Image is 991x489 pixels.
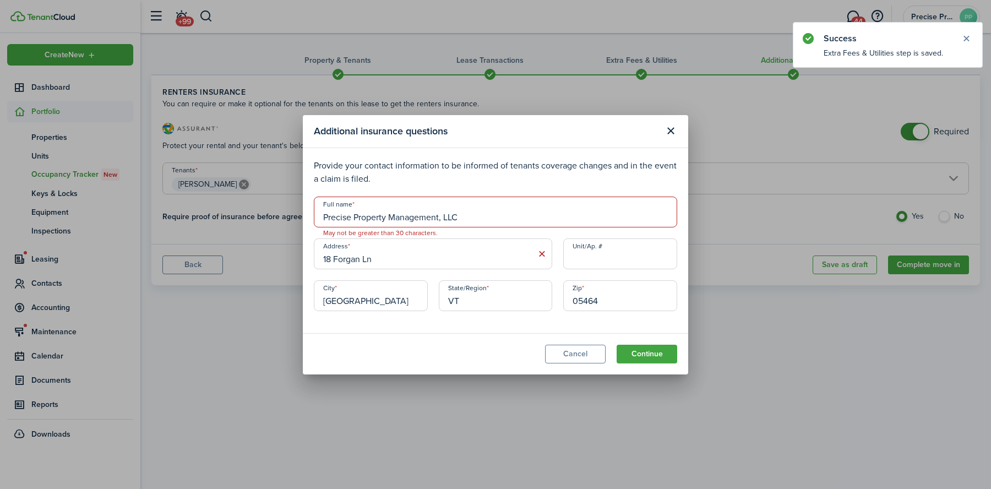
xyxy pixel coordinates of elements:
[314,121,658,142] modal-title: Additional insurance questions
[314,227,447,238] span: May not be greater than 30 characters.
[959,31,974,46] button: Close notify
[545,345,606,363] button: Cancel
[314,159,677,186] p: Provide your contact information to be informed of tenants coverage changes and in the event a cl...
[314,238,552,269] input: Start typing the address and then select from the dropdown
[617,345,677,363] button: Continue
[824,32,950,45] notify-title: Success
[661,122,680,140] button: Close modal
[793,47,982,67] notify-body: Extra Fees & Utilities step is saved.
